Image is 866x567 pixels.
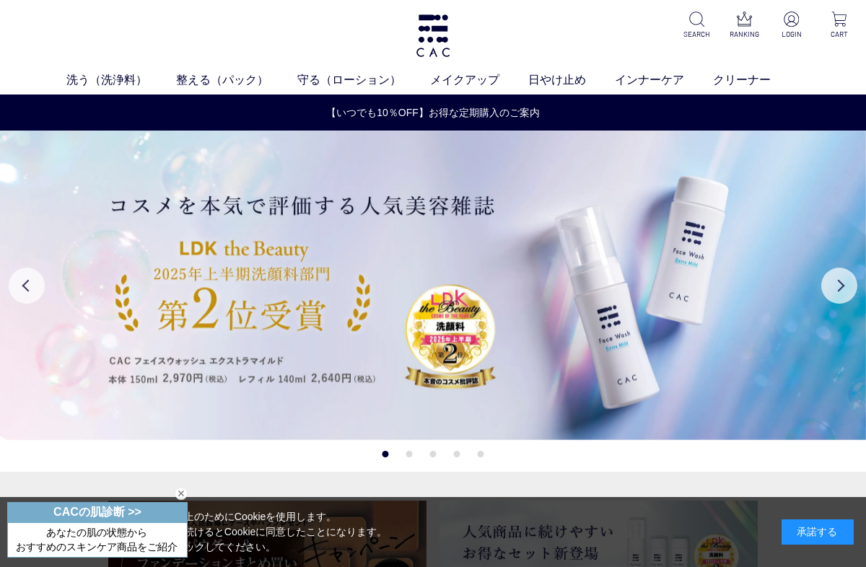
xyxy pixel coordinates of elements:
a: クリーナー [713,71,800,89]
a: RANKING [729,12,759,40]
a: 【いつでも10％OFF】お得な定期購入のご案内 [1,105,865,120]
button: 5 of 5 [478,451,484,457]
a: LOGIN [777,12,807,40]
button: 4 of 5 [454,451,460,457]
button: Previous [9,268,45,304]
p: SEARCH [681,29,712,40]
img: logo [414,14,452,57]
a: 洗う（洗浄料） [66,71,176,89]
a: インナーケア [615,71,713,89]
a: 整える（パック） [176,71,297,89]
div: 当サイトでは、お客様へのサービス向上のためにCookieを使用します。 「承諾する」をクリックするか閲覧を続けるとCookieに同意したことになります。 詳細はこちらの をクリックしてください。 [12,509,388,555]
a: SEARCH [681,12,712,40]
button: Next [821,268,857,304]
button: 1 of 5 [382,451,389,457]
a: 守る（ローション） [297,71,430,89]
button: 2 of 5 [406,451,413,457]
a: メイクアップ [430,71,528,89]
p: LOGIN [777,29,807,40]
p: CART [824,29,854,40]
button: 3 of 5 [430,451,437,457]
div: 承諾する [782,519,854,545]
a: CART [824,12,854,40]
a: 日やけ止め [528,71,615,89]
p: RANKING [729,29,759,40]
